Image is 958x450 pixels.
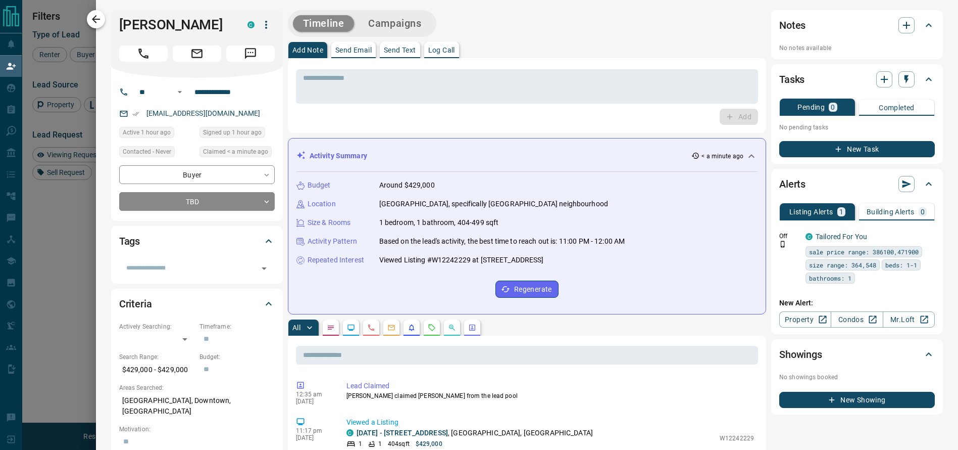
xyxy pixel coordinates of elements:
button: Regenerate [495,281,559,298]
svg: Listing Alerts [408,324,416,332]
p: $429,000 [416,439,442,448]
div: condos.ca [346,429,354,436]
p: Around $429,000 [379,180,435,191]
span: Email [173,46,221,62]
div: Buyer [119,165,275,184]
p: Add Note [292,47,323,54]
span: Call [119,46,168,62]
svg: Agent Actions [468,324,476,332]
p: Building Alerts [867,208,915,215]
button: Campaigns [358,15,431,32]
p: 404 sqft [388,439,410,448]
span: Contacted - Never [123,147,171,157]
p: $429,000 - $429,000 [119,362,194,378]
p: Location [308,199,336,209]
h2: Showings [779,346,822,363]
button: Timeline [293,15,355,32]
div: Alerts [779,172,935,196]
div: Thu Sep 11 2025 [119,127,194,141]
p: No pending tasks [779,120,935,135]
p: Timeframe: [199,322,275,331]
span: Claimed < a minute ago [203,147,268,157]
p: 12:35 am [296,391,331,398]
div: condos.ca [247,21,255,28]
p: 1 [839,208,843,215]
button: New Task [779,141,935,157]
p: < a minute ago [701,152,743,161]
h2: Tasks [779,71,804,87]
p: Budget [308,180,331,191]
a: [DATE] - [STREET_ADDRESS] [357,429,448,437]
p: Send Email [335,47,372,54]
a: Mr.Loft [883,311,935,328]
p: Listing Alerts [789,208,833,215]
p: Motivation: [119,425,275,434]
h2: Tags [119,233,140,249]
p: 11:17 pm [296,427,331,434]
p: [DATE] [296,434,331,441]
p: [PERSON_NAME] claimed [PERSON_NAME] from the lead pool [346,391,754,400]
button: Open [174,86,186,98]
p: No notes available [779,43,935,53]
svg: Emails [387,324,395,332]
span: Active 1 hour ago [123,127,171,138]
div: Activity Summary< a minute ago [296,147,758,165]
p: Based on the lead's activity, the best time to reach out is: 11:00 PM - 12:00 AM [379,236,625,247]
button: Open [257,261,271,276]
a: [EMAIL_ADDRESS][DOMAIN_NAME] [146,109,261,117]
p: Log Call [428,47,455,54]
p: Send Text [384,47,416,54]
p: 1 [378,439,382,448]
svg: Requests [428,324,436,332]
button: New Showing [779,392,935,408]
svg: Push Notification Only [779,241,786,248]
p: Viewed a Listing [346,417,754,428]
h2: Notes [779,17,805,33]
p: 0 [831,104,835,111]
p: Completed [879,104,915,111]
p: Search Range: [119,352,194,362]
svg: Calls [367,324,375,332]
div: Thu Sep 11 2025 [199,127,275,141]
p: , [GEOGRAPHIC_DATA], [GEOGRAPHIC_DATA] [357,428,593,438]
p: Actively Searching: [119,322,194,331]
div: condos.ca [805,233,813,240]
a: Property [779,311,831,328]
span: beds: 1-1 [885,260,917,270]
p: New Alert: [779,298,935,308]
svg: Opportunities [448,324,456,332]
h1: [PERSON_NAME] [119,17,232,33]
p: 0 [921,208,925,215]
p: Viewed Listing #W12242229 at [STREET_ADDRESS] [379,255,544,265]
p: [DATE] [296,398,331,405]
p: Pending [797,104,825,111]
p: No showings booked [779,373,935,382]
div: Tags [119,229,275,253]
p: Activity Summary [310,151,367,161]
div: Showings [779,342,935,367]
div: Tasks [779,67,935,92]
svg: Notes [327,324,335,332]
a: Condos [831,311,883,328]
p: 1 [359,439,362,448]
p: Lead Claimed [346,381,754,391]
span: size range: 364,548 [809,260,876,270]
p: Budget: [199,352,275,362]
svg: Lead Browsing Activity [347,324,355,332]
span: Signed up 1 hour ago [203,127,262,138]
div: Criteria [119,292,275,316]
div: Notes [779,13,935,37]
p: W12242229 [720,434,754,443]
span: bathrooms: 1 [809,273,851,283]
svg: Email Verified [132,110,139,117]
div: TBD [119,192,275,211]
p: Activity Pattern [308,236,357,247]
p: Off [779,232,799,241]
p: [GEOGRAPHIC_DATA], specifically [GEOGRAPHIC_DATA] neighbourhood [379,199,608,209]
p: Repeated Interest [308,255,364,265]
p: Areas Searched: [119,383,275,392]
p: Size & Rooms [308,217,351,228]
h2: Criteria [119,296,152,312]
span: Message [226,46,275,62]
a: Tailored For You [816,233,867,241]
